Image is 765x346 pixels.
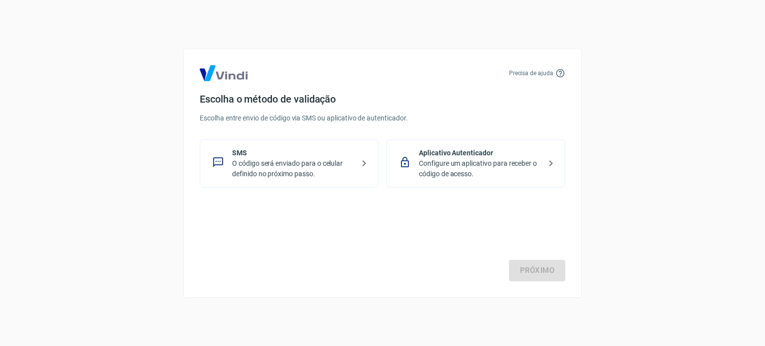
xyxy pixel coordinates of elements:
p: O código será enviado para o celular definido no próximo passo. [232,158,354,179]
div: SMSO código será enviado para o celular definido no próximo passo. [200,139,379,188]
h4: Escolha o método de validação [200,93,565,105]
p: Aplicativo Autenticador [419,148,541,158]
img: Logo Vind [200,65,248,81]
p: Configure um aplicativo para receber o código de acesso. [419,158,541,179]
div: Aplicativo AutenticadorConfigure um aplicativo para receber o código de acesso. [386,139,565,188]
p: Precisa de ajuda [509,69,553,78]
p: Escolha entre envio de código via SMS ou aplicativo de autenticador. [200,113,565,123]
p: SMS [232,148,354,158]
